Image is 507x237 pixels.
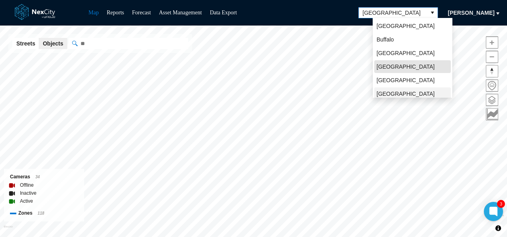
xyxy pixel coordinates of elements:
button: Objects [39,38,67,49]
span: Buffalo [377,36,394,43]
button: Home [486,79,498,92]
a: Data Export [210,10,237,16]
button: Streets [12,38,39,49]
span: Zoom out [486,51,498,63]
button: [PERSON_NAME] [443,6,500,19]
button: Layers management [486,94,498,106]
button: Zoom out [486,51,498,63]
a: Map [88,10,99,16]
div: Cameras [10,173,78,181]
a: Asset Management [159,10,202,16]
label: Active [20,197,33,205]
span: [GEOGRAPHIC_DATA] [377,76,435,84]
span: Streets [16,39,35,47]
span: [GEOGRAPHIC_DATA][PERSON_NAME] [377,90,448,106]
div: 3 [497,200,505,208]
span: [GEOGRAPHIC_DATA] [363,9,423,17]
a: Reports [107,10,124,16]
button: Key metrics [486,108,498,120]
span: [GEOGRAPHIC_DATA] [377,63,435,71]
span: [GEOGRAPHIC_DATA] [377,22,435,30]
label: Offline [20,181,33,189]
label: Inactive [20,189,36,197]
span: Toggle attribution [496,224,501,233]
span: [GEOGRAPHIC_DATA] [377,49,435,57]
button: select [427,8,438,18]
button: Reset bearing to north [486,65,498,77]
div: Zones [10,209,78,217]
span: Zoom in [486,37,498,48]
span: 34 [35,175,40,179]
span: Objects [43,39,63,47]
a: Mapbox homepage [4,225,13,235]
button: Zoom in [486,36,498,49]
span: [PERSON_NAME] [448,9,495,17]
a: Forecast [132,10,151,16]
span: 118 [37,211,44,215]
button: Toggle attribution [493,223,503,233]
span: Reset bearing to north [486,65,498,77]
